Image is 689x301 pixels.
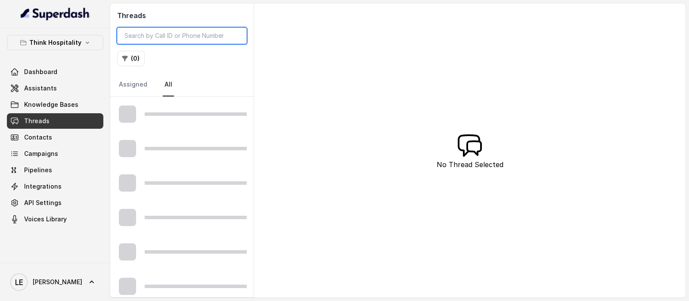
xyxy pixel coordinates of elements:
[117,28,247,44] input: Search by Call ID or Phone Number
[24,100,78,109] span: Knowledge Bases
[24,166,52,174] span: Pipelines
[7,35,103,50] button: Think Hospitality
[24,68,57,76] span: Dashboard
[7,146,103,161] a: Campaigns
[7,195,103,211] a: API Settings
[7,179,103,194] a: Integrations
[163,73,174,96] a: All
[21,7,90,21] img: light.svg
[24,133,52,142] span: Contacts
[437,159,503,170] p: No Thread Selected
[24,199,62,207] span: API Settings
[117,73,247,96] nav: Tabs
[7,162,103,178] a: Pipelines
[7,64,103,80] a: Dashboard
[24,215,67,223] span: Voices Library
[29,37,81,48] p: Think Hospitality
[117,73,149,96] a: Assigned
[7,81,103,96] a: Assistants
[33,278,82,286] span: [PERSON_NAME]
[24,84,57,93] span: Assistants
[24,149,58,158] span: Campaigns
[7,270,103,294] a: [PERSON_NAME]
[24,182,62,191] span: Integrations
[7,211,103,227] a: Voices Library
[117,10,247,21] h2: Threads
[15,278,23,287] text: LE
[7,97,103,112] a: Knowledge Bases
[7,130,103,145] a: Contacts
[117,51,145,66] button: (0)
[7,113,103,129] a: Threads
[24,117,50,125] span: Threads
